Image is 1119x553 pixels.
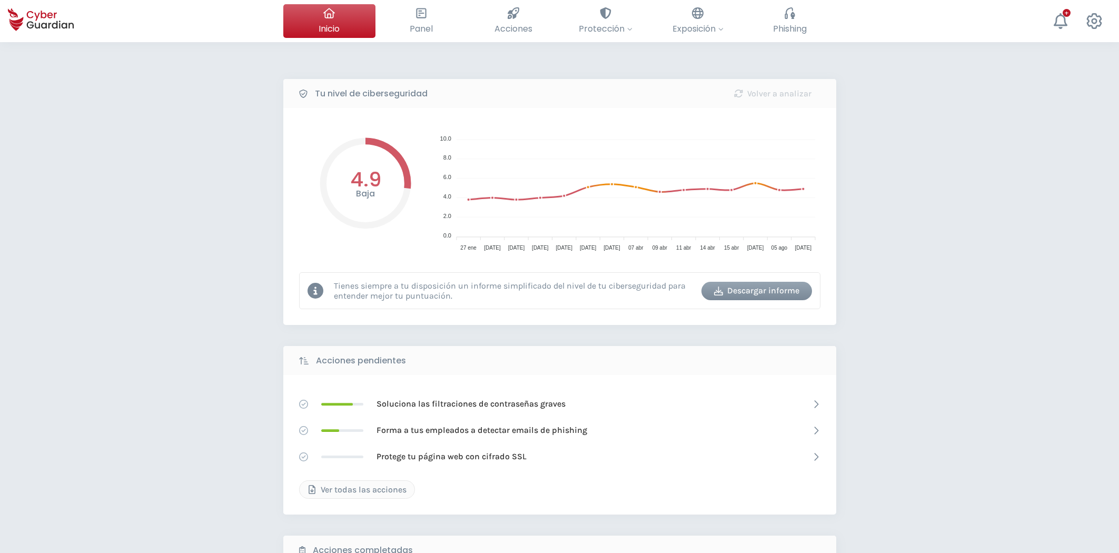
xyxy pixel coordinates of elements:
button: Ver todas las acciones [299,480,415,499]
p: Tienes siempre a tu disposición un informe simplificado del nivel de tu ciberseguridad para enten... [334,281,694,301]
tspan: 14 abr [700,245,715,251]
tspan: [DATE] [556,245,572,251]
button: Panel [375,4,468,38]
b: Tu nivel de ciberseguridad [315,87,428,100]
button: Exposición [652,4,744,38]
tspan: 07 abr [628,245,643,251]
tspan: 11 abr [676,245,691,251]
p: Forma a tus empleados a detectar emails de phishing [377,424,587,436]
tspan: 27 ene [460,245,477,251]
tspan: 4.0 [443,193,451,200]
div: Descargar informe [709,284,804,297]
span: Exposición [672,22,724,35]
span: Acciones [494,22,532,35]
tspan: [DATE] [747,245,764,251]
tspan: [DATE] [795,245,811,251]
tspan: [DATE] [579,245,596,251]
tspan: 6.0 [443,174,451,180]
button: Inicio [283,4,375,38]
tspan: 15 abr [724,245,739,251]
button: Descargar informe [701,282,812,300]
tspan: 09 abr [652,245,667,251]
span: Protección [579,22,632,35]
span: Panel [410,22,433,35]
tspan: 10.0 [440,135,451,142]
tspan: 0.0 [443,232,451,239]
button: Phishing [744,4,836,38]
button: Volver a analizar [718,84,828,103]
tspan: [DATE] [484,245,501,251]
tspan: 05 ago [771,245,787,251]
div: + [1063,9,1071,17]
span: Phishing [773,22,807,35]
div: Ver todas las acciones [308,483,407,496]
div: Volver a analizar [726,87,820,100]
tspan: 2.0 [443,213,451,219]
button: Protección [560,4,652,38]
b: Acciones pendientes [316,354,406,367]
tspan: [DATE] [508,245,524,251]
p: Soluciona las filtraciones de contraseñas graves [377,398,566,410]
tspan: [DATE] [532,245,549,251]
tspan: [DATE] [603,245,620,251]
button: Acciones [468,4,560,38]
tspan: 8.0 [443,154,451,161]
p: Protege tu página web con cifrado SSL [377,451,527,462]
span: Inicio [319,22,340,35]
